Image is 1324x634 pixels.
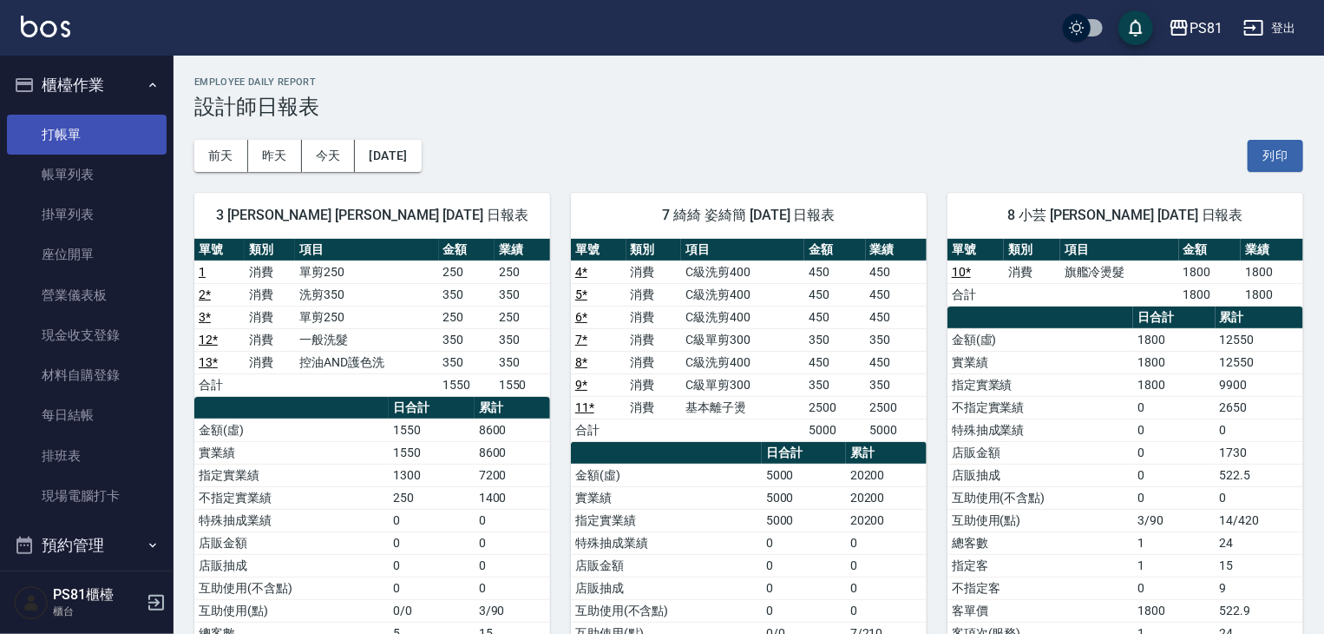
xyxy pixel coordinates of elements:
td: 0/0 [389,599,475,622]
td: 金額(虛) [947,328,1133,351]
td: 合計 [194,373,245,396]
td: 450 [804,261,865,283]
td: 5000 [762,464,846,486]
td: 0 [389,532,475,554]
td: 450 [804,351,865,373]
td: 1300 [389,464,475,486]
td: 指定實業績 [194,464,389,486]
td: 消費 [245,283,295,306]
td: 350 [866,373,927,396]
p: 櫃台 [53,604,141,619]
td: 洗剪350 [295,283,438,306]
td: C級單剪300 [681,373,804,396]
td: 消費 [245,306,295,328]
span: 8 小芸 [PERSON_NAME] [DATE] 日報表 [968,207,1282,224]
td: 不指定客 [947,577,1133,599]
a: 材料自購登錄 [7,355,167,395]
td: 0 [762,532,846,554]
td: 522.9 [1216,599,1303,622]
td: 12550 [1216,328,1303,351]
button: 今天 [302,140,356,172]
table: a dense table [571,239,927,442]
td: 特殊抽成業績 [571,532,762,554]
td: 消費 [626,283,682,306]
th: 累計 [475,397,550,419]
th: 日合計 [762,442,846,465]
td: 5000 [762,486,846,509]
td: 0 [475,532,550,554]
td: 7200 [475,464,550,486]
td: 單剪250 [295,261,438,283]
td: 金額(虛) [571,464,762,486]
th: 日合計 [389,397,475,419]
td: 2650 [1216,396,1303,419]
td: 14/420 [1216,509,1303,532]
td: 指定實業績 [947,373,1133,396]
th: 類別 [626,239,682,261]
td: 特殊抽成業績 [194,509,389,532]
td: 0 [762,599,846,622]
td: 1550 [439,373,495,396]
td: 0 [475,577,550,599]
td: 8600 [475,419,550,441]
td: 450 [804,306,865,328]
button: 昨天 [248,140,302,172]
td: 互助使用(點) [194,599,389,622]
td: 0 [475,554,550,577]
button: PS81 [1162,10,1229,46]
a: 現金收支登錄 [7,315,167,355]
td: 消費 [626,261,682,283]
td: 0 [1133,577,1215,599]
td: 消費 [626,306,682,328]
td: 實業績 [947,351,1133,373]
th: 項目 [1060,239,1179,261]
td: 450 [866,283,927,306]
td: 不指定實業績 [194,486,389,509]
td: 實業績 [571,486,762,509]
td: 1 [1133,532,1215,554]
td: C級洗剪400 [681,351,804,373]
td: 1800 [1133,328,1215,351]
td: 24 [1216,532,1303,554]
td: 2500 [804,396,865,419]
td: 0 [389,577,475,599]
td: C級洗剪400 [681,306,804,328]
th: 單號 [194,239,245,261]
img: Logo [21,16,70,37]
td: 350 [495,328,550,351]
td: 3/90 [1133,509,1215,532]
th: 金額 [439,239,495,261]
th: 單號 [571,239,626,261]
td: 合計 [571,419,626,441]
td: 1800 [1133,351,1215,373]
td: 0 [762,577,846,599]
a: 營業儀表板 [7,275,167,315]
button: 預約管理 [7,523,167,568]
a: 帳單列表 [7,155,167,195]
td: 8600 [475,441,550,464]
td: 0 [1133,441,1215,464]
td: 一般洗髮 [295,328,438,351]
button: save [1118,10,1153,45]
th: 金額 [804,239,865,261]
td: 0 [846,554,927,577]
td: C級單剪300 [681,328,804,351]
td: 消費 [626,328,682,351]
td: 指定實業績 [571,509,762,532]
td: 店販抽成 [571,577,762,599]
td: 350 [439,328,495,351]
td: 消費 [245,328,295,351]
button: 報表及分析 [7,568,167,613]
td: 旗艦冷燙髮 [1060,261,1179,283]
td: 1550 [389,419,475,441]
a: 現場電腦打卡 [7,476,167,516]
h2: Employee Daily Report [194,76,1303,88]
td: 5000 [762,509,846,532]
button: 登出 [1236,12,1303,44]
td: 350 [495,283,550,306]
td: 0 [762,554,846,577]
td: 店販抽成 [947,464,1133,486]
td: 0 [1133,464,1215,486]
td: 金額(虛) [194,419,389,441]
td: 基本離子燙 [681,396,804,419]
